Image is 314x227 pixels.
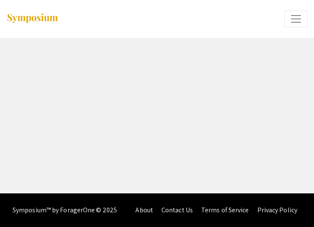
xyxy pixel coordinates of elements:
[6,13,59,24] img: Symposium by ForagerOne
[161,206,193,214] a: Contact Us
[135,206,153,214] a: About
[201,206,249,214] a: Terms of Service
[13,193,117,227] div: Symposium™ by ForagerOne © 2025
[284,11,308,27] button: Expand or Collapse Menu
[257,206,297,214] a: Privacy Policy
